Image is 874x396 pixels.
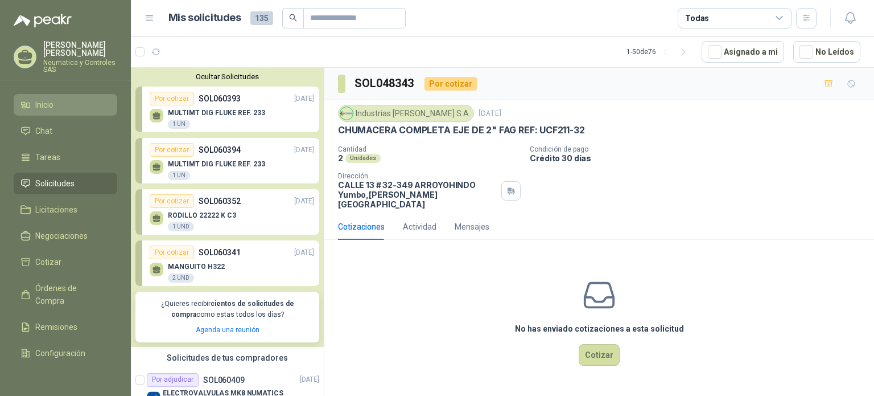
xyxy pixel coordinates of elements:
p: SOL060341 [199,246,241,259]
a: Licitaciones [14,199,117,221]
span: search [289,14,297,22]
button: Ocultar Solicitudes [135,72,319,81]
div: Por cotizar [150,92,194,105]
p: Dirección [338,172,497,180]
a: Por cotizarSOL060393[DATE] MULTIMT DIG FLUKE REF. 2331 UN [135,87,319,132]
p: CHUMACERA COMPLETA EJE DE 2" FAG REF: UCF211-32 [338,124,585,136]
p: CALLE 13 # 32-349 ARROYOHINDO Yumbo , [PERSON_NAME][GEOGRAPHIC_DATA] [338,180,497,209]
img: Company Logo [340,107,353,120]
button: Cotizar [579,344,620,366]
button: Asignado a mi [702,41,784,63]
div: Unidades [345,154,381,163]
a: Por cotizarSOL060394[DATE] MULTIMT DIG FLUKE REF. 2331 UN [135,138,319,183]
h1: Mis solicitudes [168,10,241,26]
a: Inicio [14,94,117,116]
a: Chat [14,120,117,142]
h3: SOL048343 [354,75,415,92]
p: SOL060393 [199,92,241,105]
div: Por adjudicar [147,373,199,387]
p: [PERSON_NAME] [PERSON_NAME] [43,41,117,57]
p: MULTIMT DIG FLUKE REF. 233 [168,160,265,168]
a: Agenda una reunión [196,326,259,334]
span: Configuración [35,347,85,360]
span: Licitaciones [35,203,77,216]
p: [DATE] [294,93,314,104]
a: Solicitudes [14,173,117,194]
img: Logo peakr [14,14,72,27]
a: Remisiones [14,316,117,338]
p: [DATE] [294,247,314,258]
b: cientos de solicitudes de compra [171,300,294,319]
span: 135 [250,11,273,25]
p: Crédito 30 días [530,153,869,163]
a: Negociaciones [14,225,117,247]
div: 1 UN [168,120,190,129]
div: Por cotizar [150,194,194,208]
span: Inicio [35,99,53,111]
div: Por cotizar [424,77,477,91]
div: Actividad [403,221,436,233]
div: Ocultar SolicitudesPor cotizarSOL060393[DATE] MULTIMT DIG FLUKE REF. 2331 UNPor cotizarSOL060394[... [131,68,324,347]
div: Por cotizar [150,246,194,259]
a: Configuración [14,342,117,364]
p: Cantidad [338,145,521,153]
p: [DATE] [294,196,314,207]
div: Industrias [PERSON_NAME] S.A [338,105,474,122]
p: SOL060409 [203,376,245,384]
span: Solicitudes [35,177,75,190]
button: No Leídos [793,41,860,63]
span: Remisiones [35,321,77,333]
p: 2 [338,153,343,163]
div: 1 - 50 de 76 [626,43,692,61]
div: Todas [685,12,709,25]
div: Cotizaciones [338,221,385,233]
span: Negociaciones [35,230,88,242]
p: ¿Quieres recibir como estas todos los días? [142,299,312,320]
h3: No has enviado cotizaciones a esta solicitud [515,322,684,335]
div: Por cotizar [150,143,194,157]
div: 1 UND [168,222,194,231]
a: Por cotizarSOL060352[DATE] RODILLO 22222 K C31 UND [135,189,319,235]
span: Tareas [35,151,60,164]
p: SOL060352 [199,195,241,207]
p: [DATE] [294,145,314,156]
span: Órdenes de Compra [35,282,106,307]
p: [DATE] [479,108,501,119]
div: Mensajes [455,221,489,233]
p: SOL060394 [199,144,241,156]
span: Chat [35,125,52,137]
p: Condición de pago [530,145,869,153]
div: 1 UN [168,171,190,180]
span: Cotizar [35,256,61,268]
p: MANGUITO H322 [168,263,225,271]
p: Neumatica y Controles SAS [43,59,117,73]
a: Cotizar [14,251,117,273]
div: 2 UND [168,273,194,283]
p: MULTIMT DIG FLUKE REF. 233 [168,109,265,117]
a: Órdenes de Compra [14,277,117,312]
a: Tareas [14,146,117,168]
p: RODILLO 22222 K C3 [168,211,236,219]
p: [DATE] [300,374,319,385]
a: Por cotizarSOL060341[DATE] MANGUITO H3222 UND [135,240,319,286]
div: Solicitudes de tus compradores [131,347,324,369]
